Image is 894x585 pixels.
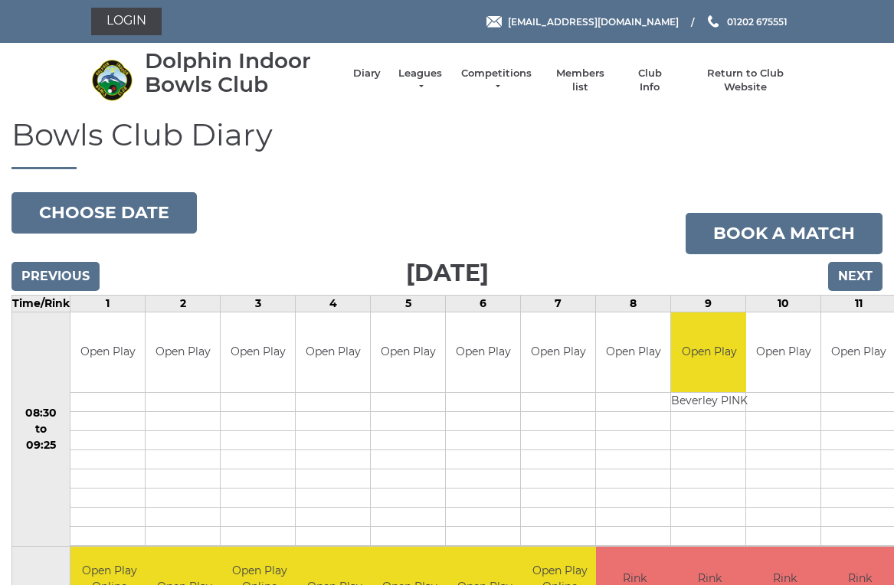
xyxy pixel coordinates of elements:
td: 6 [446,295,521,312]
td: Open Play [221,312,295,393]
td: Open Play [371,312,445,393]
td: Open Play [671,312,748,393]
img: Dolphin Indoor Bowls Club [91,59,133,101]
td: Open Play [596,312,670,393]
a: Return to Club Website [687,67,803,94]
td: 3 [221,295,296,312]
td: Open Play [70,312,145,393]
div: Dolphin Indoor Bowls Club [145,49,338,96]
a: Book a match [686,213,883,254]
button: Choose date [11,192,197,234]
td: Beverley PINK [671,393,748,412]
input: Next [828,262,883,291]
a: Leagues [396,67,444,94]
a: Competitions [460,67,533,94]
img: Phone us [708,15,719,28]
img: Email [486,16,502,28]
a: Login [91,8,162,35]
span: [EMAIL_ADDRESS][DOMAIN_NAME] [508,15,679,27]
td: 10 [746,295,821,312]
td: 5 [371,295,446,312]
a: Diary [353,67,381,80]
td: Open Play [521,312,595,393]
a: Email [EMAIL_ADDRESS][DOMAIN_NAME] [486,15,679,29]
td: 9 [671,295,746,312]
h1: Bowls Club Diary [11,118,883,169]
a: Club Info [627,67,672,94]
td: Open Play [446,312,520,393]
td: Time/Rink [12,295,70,312]
input: Previous [11,262,100,291]
td: Open Play [296,312,370,393]
td: 8 [596,295,671,312]
a: Members list [549,67,612,94]
td: 7 [521,295,596,312]
a: Phone us 01202 675551 [706,15,788,29]
td: Open Play [146,312,220,393]
td: 1 [70,295,146,312]
td: 08:30 to 09:25 [12,312,70,547]
td: 2 [146,295,221,312]
td: 4 [296,295,371,312]
span: 01202 675551 [727,15,788,27]
td: Open Play [746,312,820,393]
